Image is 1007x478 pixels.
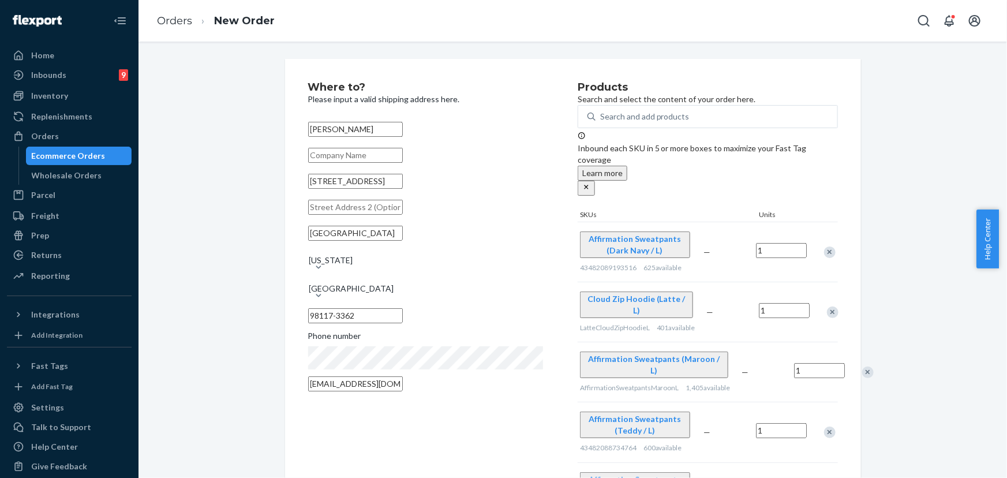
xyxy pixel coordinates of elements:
a: Talk to Support [7,418,132,436]
button: Fast Tags [7,357,132,375]
button: Affirmation Sweatpants (Teddy / L) [580,412,690,438]
span: Affirmation Sweatpants (Maroon / L) [588,354,720,375]
button: Help Center [976,210,999,268]
input: Quantity [794,363,845,378]
div: Settings [31,402,64,413]
div: Orders [31,130,59,142]
a: Returns [7,246,132,264]
a: Wholesale Orders [26,166,132,185]
span: 401 available [657,323,695,332]
a: Home [7,46,132,65]
a: Inbounds9 [7,66,132,84]
div: 9 [119,69,128,81]
p: Search and select the content of your order here. [578,94,838,105]
a: Replenishments [7,107,132,126]
button: Integrations [7,305,132,324]
div: Add Integration [31,330,83,340]
button: Open Search Box [912,9,935,32]
div: Integrations [31,309,80,320]
div: Units [757,210,809,222]
span: Phone number [308,330,361,346]
input: Quantity [759,303,810,318]
div: Reporting [31,270,70,282]
div: Talk to Support [31,421,91,433]
h2: Products [578,82,838,94]
h2: Where to? [308,82,543,94]
div: Returns [31,249,62,261]
div: Search and add products [600,111,690,122]
span: 625 available [643,263,682,272]
span: 600 available [643,443,682,452]
img: Flexport logo [13,15,62,27]
p: Please input a valid shipping address here. [308,94,543,105]
div: Fast Tags [31,360,68,372]
input: Quantity [756,243,807,258]
button: Affirmation Sweatpants (Maroon / L) [580,352,728,378]
input: Street Address [308,174,403,189]
div: Inbounds [31,69,66,81]
span: 43482088734764 [580,443,637,452]
div: Inventory [31,90,68,102]
button: close [578,181,595,196]
div: Prep [31,230,49,241]
span: Affirmation Sweatpants (Dark Navy / L) [589,234,681,255]
a: Settings [7,398,132,417]
a: Reporting [7,267,132,285]
div: [US_STATE] [309,255,353,266]
span: Affirmation Sweatpants (Teddy / L) [589,414,681,435]
button: Open account menu [963,9,986,32]
span: — [704,247,711,257]
div: Freight [31,210,59,222]
a: Parcel [7,186,132,204]
div: Remove Item [827,307,838,318]
a: Freight [7,207,132,225]
button: Learn more [578,166,627,181]
a: Add Fast Tag [7,380,132,394]
span: Cloud Zip Hoodie (Latte / L) [587,294,686,315]
a: Help Center [7,438,132,456]
span: 1,405 available [686,383,731,392]
a: New Order [214,14,275,27]
input: Street Address 2 (Optional) [308,200,403,215]
input: Company Name [308,148,403,163]
button: Give Feedback [7,457,132,476]
input: [US_STATE] [308,249,309,260]
a: Inventory [7,87,132,105]
input: Quantity [756,423,807,438]
div: Remove Item [824,247,836,258]
span: AffirmationSweatpantsMaroonL [580,383,679,392]
div: Parcel [31,189,55,201]
button: Open notifications [938,9,961,32]
input: City [308,226,403,241]
span: 43482089193516 [580,263,637,272]
ol: breadcrumbs [148,4,284,38]
div: Inbound each SKU in 5 or more boxes to maximize your Fast Tag coverage [578,131,838,196]
div: [GEOGRAPHIC_DATA] [309,283,394,294]
div: SKUs [578,210,757,222]
a: Orders [7,127,132,145]
div: Give Feedback [31,461,87,472]
div: Home [31,50,54,61]
input: [GEOGRAPHIC_DATA] [308,277,309,289]
div: Remove Item [824,427,836,438]
a: Ecommerce Orders [26,147,132,165]
div: Wholesale Orders [32,170,102,181]
button: Close Navigation [108,9,132,32]
span: — [742,367,749,377]
span: — [704,427,711,437]
div: Help Center [31,441,78,453]
input: First & Last Name [308,122,403,137]
div: Ecommerce Orders [32,150,106,162]
div: Replenishments [31,111,92,122]
span: LatteCloudZipHoodieL [580,323,650,332]
input: Email (Only Required for International) [308,376,403,391]
div: Remove Item [862,367,874,378]
span: — [707,307,714,317]
div: Add Fast Tag [31,382,73,391]
a: Orders [157,14,192,27]
a: Add Integration [7,328,132,342]
button: Cloud Zip Hoodie (Latte / L) [580,292,693,318]
input: ZIP Code [308,308,403,323]
button: Affirmation Sweatpants (Dark Navy / L) [580,231,690,258]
